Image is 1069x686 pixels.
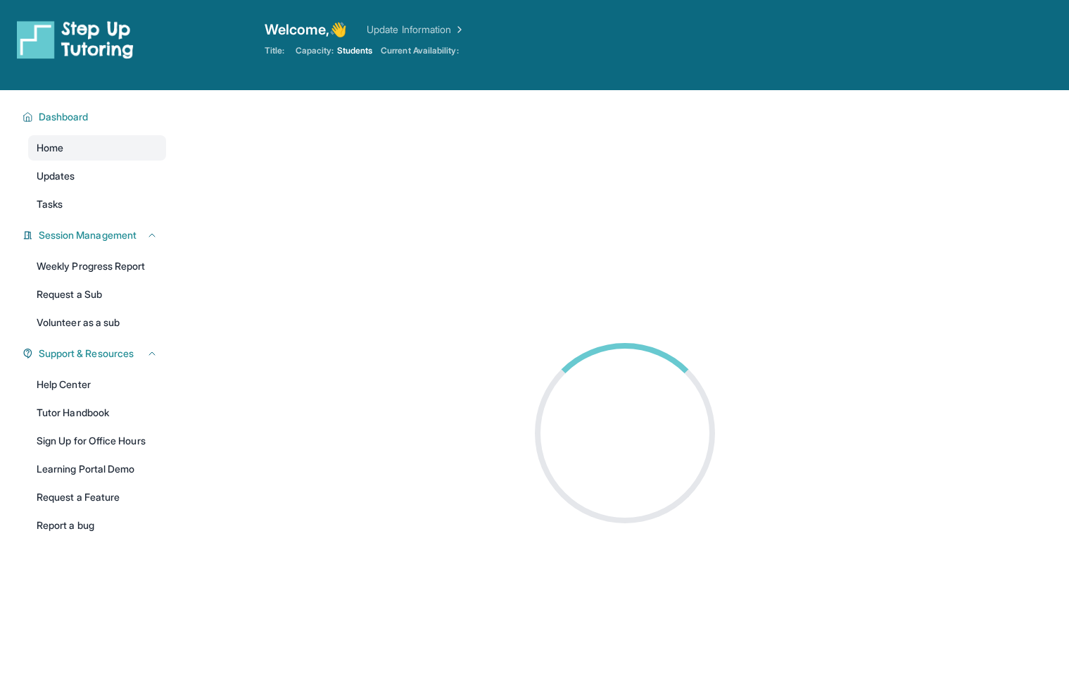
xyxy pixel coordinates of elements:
span: Title: [265,45,284,56]
a: Help Center [28,372,166,397]
span: Dashboard [39,110,89,124]
span: Current Availability: [381,45,458,56]
button: Support & Resources [33,347,158,361]
span: Students [337,45,373,56]
a: Tasks [28,192,166,217]
a: Weekly Progress Report [28,254,166,279]
a: Home [28,135,166,161]
a: Report a bug [28,513,166,538]
span: Support & Resources [39,347,134,361]
a: Request a Sub [28,282,166,307]
span: Capacity: [296,45,334,56]
span: Tasks [37,197,63,211]
img: Chevron Right [451,23,465,37]
a: Learning Portal Demo [28,456,166,482]
a: Tutor Handbook [28,400,166,425]
a: Update Information [367,23,465,37]
span: Welcome, 👋 [265,20,348,39]
a: Volunteer as a sub [28,310,166,335]
button: Session Management [33,228,158,242]
button: Dashboard [33,110,158,124]
span: Home [37,141,63,155]
img: logo [17,20,134,59]
span: Session Management [39,228,137,242]
a: Sign Up for Office Hours [28,428,166,454]
a: Updates [28,163,166,189]
span: Updates [37,169,75,183]
a: Request a Feature [28,485,166,510]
